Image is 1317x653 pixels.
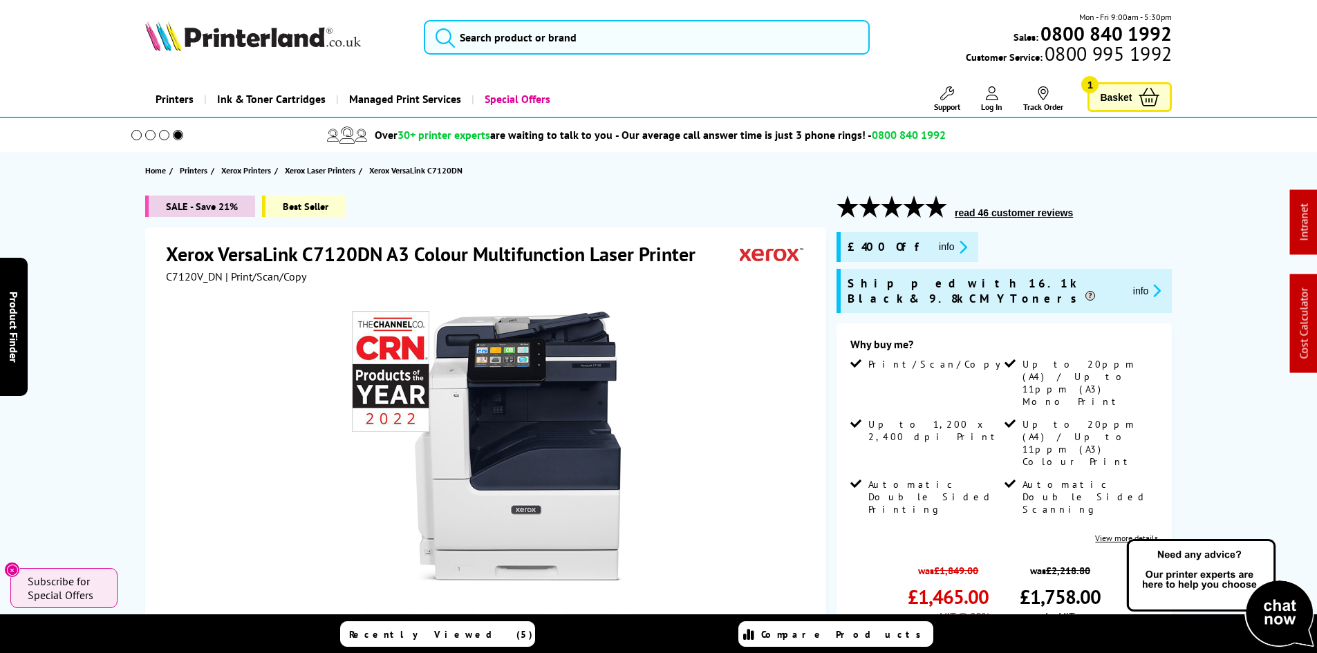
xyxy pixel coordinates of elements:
span: inc VAT [1045,609,1074,623]
span: C7120V_DN [166,269,223,283]
b: 0800 840 1992 [1040,21,1172,46]
button: promo-description [1129,283,1166,299]
span: £1,758.00 [1020,584,1101,609]
span: was [908,557,989,577]
strike: £2,218.80 [1046,564,1090,577]
span: Up to 20ppm (A4) / Up to 11ppm (A3) Mono Print [1022,358,1155,408]
span: 1 [1081,76,1099,93]
span: Mon - Fri 9:00am - 5:30pm [1079,10,1172,23]
span: | Print/Scan/Copy [225,269,306,283]
span: Customer Service: [966,47,1172,64]
span: Print/Scan/Copy [868,358,1011,370]
button: Close [4,562,20,578]
a: Printerland Logo [145,21,407,54]
span: Xerox Laser Printers [285,163,355,178]
span: was [1020,557,1101,577]
span: Automatic Double Sided Printing [868,478,1001,515]
span: SALE - Save 21% [145,196,255,217]
span: Best Seller [262,196,346,217]
span: Compare Products [761,628,928,641]
span: Log In [981,102,1002,112]
a: Xerox Laser Printers [285,163,359,178]
span: Recently Viewed (5) [349,628,533,641]
span: Ink & Toner Cartridges [217,82,326,117]
span: - Our average call answer time is just 3 phone rings! - [615,128,946,142]
span: £1,465.00 [908,584,989,609]
a: Home [145,163,169,178]
a: Ink & Toner Cartridges [204,82,336,117]
span: £400 Off [848,239,928,255]
span: ex VAT @ 20% [928,609,989,623]
a: Xerox VersaLink C7120DN [369,163,466,178]
span: Shipped with 16.1k Black & 9.8k CMY Toners [848,276,1122,306]
a: Special Offers [471,82,561,117]
span: Up to 1,200 x 2,400 dpi Print [868,418,1001,443]
a: Compare Products [738,621,933,647]
img: Xerox VersaLink C7120DN [352,311,623,582]
a: View more details [1095,533,1158,543]
a: Log In [981,86,1002,112]
a: Support [934,86,960,112]
span: Automatic Double Sided Scanning [1022,478,1155,515]
img: Printerland Logo [145,21,361,51]
span: Home [145,163,166,178]
span: 30+ printer experts [398,128,490,142]
span: Subscribe for Special Offers [28,574,104,602]
a: Recently Viewed (5) [340,621,535,647]
span: Xerox Printers [221,163,271,178]
img: Open Live Chat window [1123,537,1317,650]
span: Basket [1100,88,1132,106]
span: Up to 20ppm (A4) / Up to 11ppm (A3) Colour Print [1022,418,1155,468]
a: Intranet [1297,204,1311,241]
span: Printers [180,163,207,178]
span: 0800 995 1992 [1043,47,1172,60]
h1: Xerox VersaLink C7120DN A3 Colour Multifunction Laser Printer [166,241,709,267]
span: Product Finder [7,291,21,362]
span: Support [934,102,960,112]
a: Printers [180,163,211,178]
button: read 46 customer reviews [951,207,1077,219]
a: Xerox Printers [221,163,274,178]
strike: £1,849.00 [934,564,978,577]
a: Basket 1 [1087,82,1172,112]
span: Sales: [1014,30,1038,44]
span: Xerox VersaLink C7120DN [369,163,463,178]
button: promo-description [935,239,971,255]
a: Cost Calculator [1297,288,1311,359]
a: Printers [145,82,204,117]
input: Search product or brand [424,20,870,55]
a: Track Order [1023,86,1063,112]
img: Xerox [740,241,803,267]
span: Over are waiting to talk to you [375,128,613,142]
a: Managed Print Services [336,82,471,117]
div: Why buy me? [850,337,1158,358]
a: 0800 840 1992 [1038,27,1172,40]
span: 0800 840 1992 [872,128,946,142]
